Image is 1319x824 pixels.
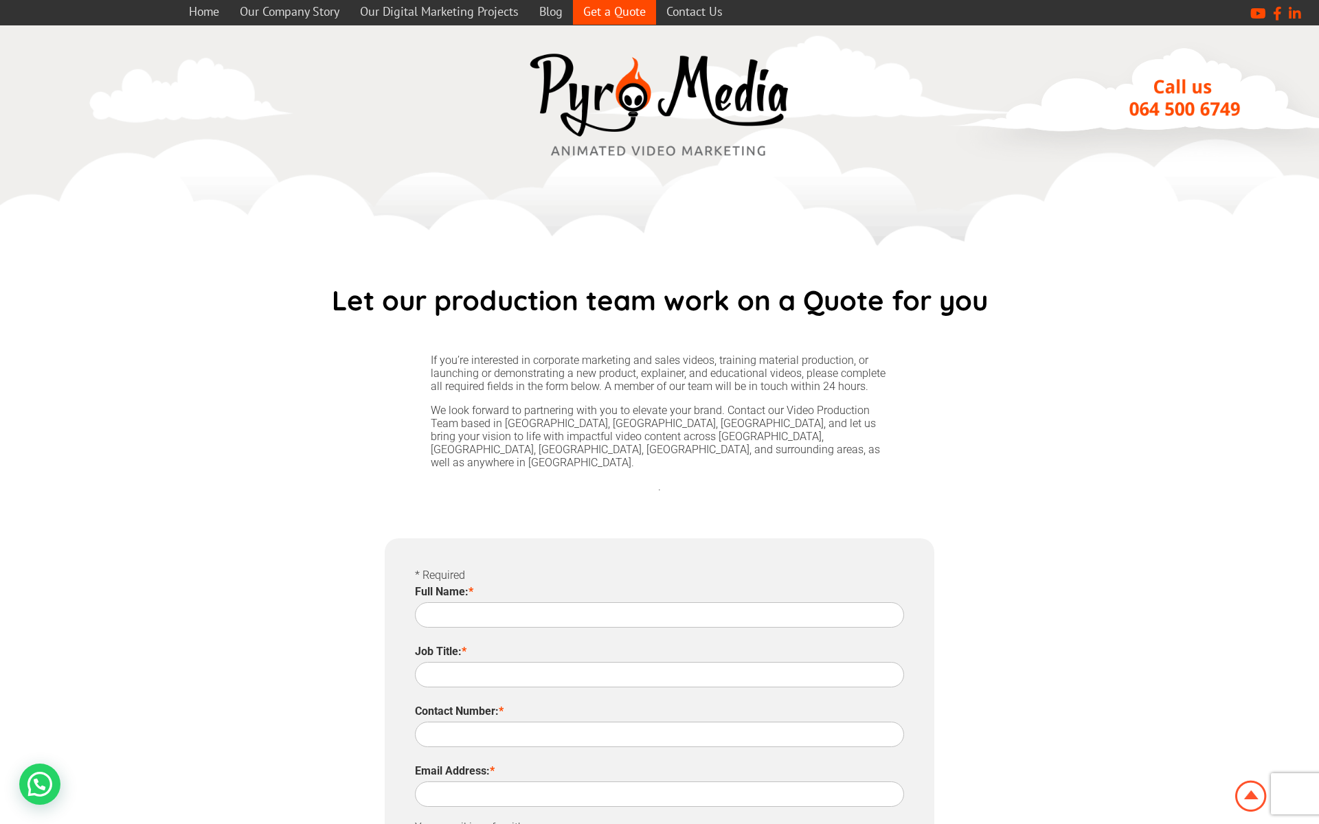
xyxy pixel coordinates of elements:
img: video marketing media company westville durban logo [522,46,797,165]
span: Required [422,569,465,582]
p: If you’re interested in corporate marketing and sales videos, training material production, or la... [431,354,889,393]
p: We look forward to partnering with you to elevate your brand. Contact our Video Production Team b... [431,404,889,469]
img: Animation Studio South Africa [1232,778,1270,814]
label: Full Name: [415,585,473,598]
label: Email Address: [415,764,495,777]
label: Contact Number: [415,705,504,718]
label: Job Title: [415,645,466,658]
p: . [431,480,889,493]
a: video marketing media company westville durban logo [522,46,797,168]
